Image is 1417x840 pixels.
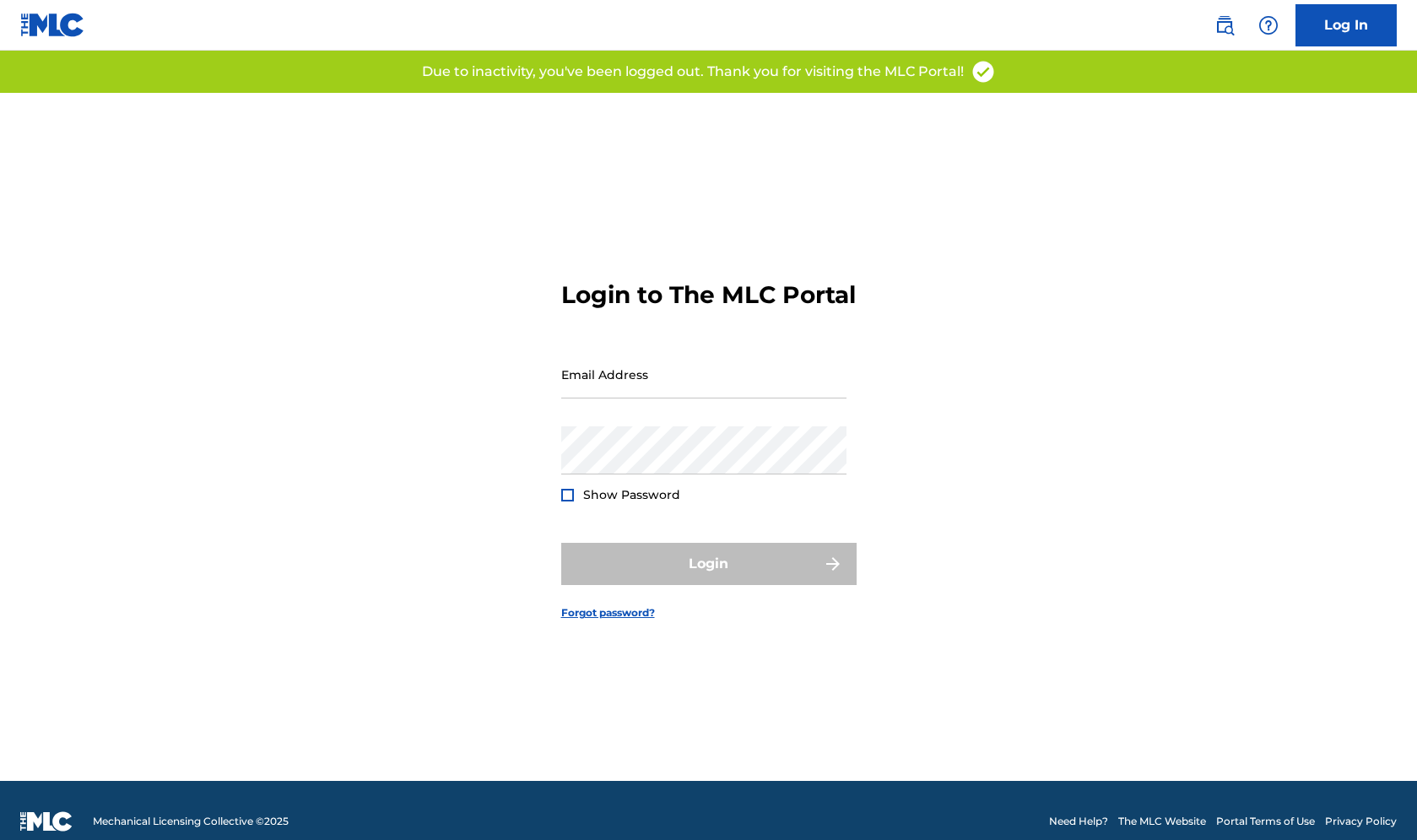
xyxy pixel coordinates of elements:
img: logo [20,811,73,832]
span: Mechanical Licensing Collective © 2025 [93,814,289,829]
a: The MLC Website [1118,814,1206,829]
img: help [1258,15,1279,35]
a: Forgot password? [561,605,655,621]
a: Log In [1295,4,1397,46]
img: MLC Logo [20,13,85,37]
img: access [971,59,996,84]
div: Help [1252,8,1285,42]
h3: Login to The MLC Portal [561,280,856,310]
a: Privacy Policy [1325,814,1397,829]
a: Portal Terms of Use [1216,814,1315,829]
img: search [1214,15,1235,35]
p: Due to inactivity, you've been logged out. Thank you for visiting the MLC Portal! [422,62,964,82]
a: Public Search [1208,8,1241,42]
a: Need Help? [1049,814,1108,829]
span: Show Password [583,487,680,502]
